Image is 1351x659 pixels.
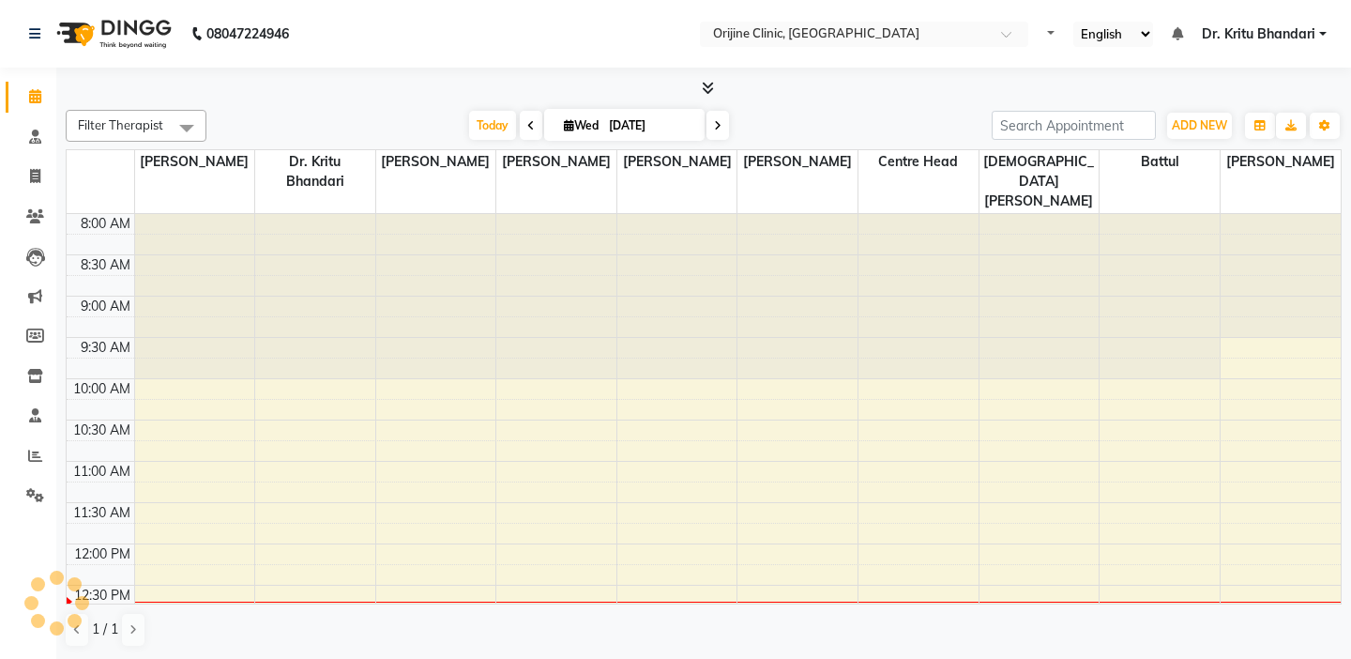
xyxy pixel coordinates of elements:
[135,150,255,174] span: [PERSON_NAME]
[69,421,134,440] div: 10:30 AM
[77,297,134,316] div: 9:00 AM
[1100,150,1220,174] span: Battul
[469,111,516,140] span: Today
[78,117,163,132] span: Filter Therapist
[1221,150,1341,174] span: [PERSON_NAME]
[77,338,134,358] div: 9:30 AM
[92,620,118,639] span: 1 / 1
[48,8,176,60] img: logo
[69,503,134,523] div: 11:30 AM
[69,379,134,399] div: 10:00 AM
[737,150,858,174] span: [PERSON_NAME]
[603,112,697,140] input: 2025-09-03
[1167,113,1232,139] button: ADD NEW
[376,150,496,174] span: [PERSON_NAME]
[70,544,134,564] div: 12:00 PM
[617,150,737,174] span: [PERSON_NAME]
[1172,118,1227,132] span: ADD NEW
[992,111,1156,140] input: Search Appointment
[69,462,134,482] div: 11:00 AM
[559,118,603,132] span: Wed
[496,150,616,174] span: [PERSON_NAME]
[77,255,134,275] div: 8:30 AM
[1202,24,1315,44] span: Dr. Kritu Bhandari
[255,150,375,193] span: Dr. Kritu Bhandari
[206,8,289,60] b: 08047224946
[858,150,979,174] span: Centre Head
[70,586,134,605] div: 12:30 PM
[979,150,1100,213] span: [DEMOGRAPHIC_DATA][PERSON_NAME]
[77,214,134,234] div: 8:00 AM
